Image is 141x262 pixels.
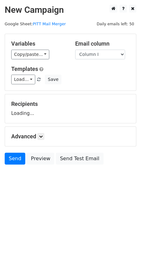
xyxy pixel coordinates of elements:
[11,101,130,107] h5: Recipients
[95,22,136,26] a: Daily emails left: 50
[95,21,136,27] span: Daily emails left: 50
[11,75,35,84] a: Load...
[27,153,54,165] a: Preview
[5,22,66,26] small: Google Sheet:
[11,50,49,59] a: Copy/paste...
[11,66,38,72] a: Templates
[75,40,130,47] h5: Email column
[5,153,25,165] a: Send
[11,133,130,140] h5: Advanced
[11,40,66,47] h5: Variables
[33,22,66,26] a: PITT Mail Merger
[5,5,136,15] h2: New Campaign
[11,101,130,117] div: Loading...
[56,153,103,165] a: Send Test Email
[45,75,61,84] button: Save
